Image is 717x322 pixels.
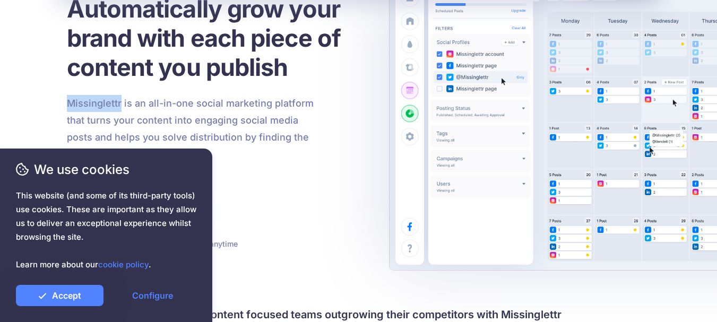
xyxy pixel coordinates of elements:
[16,160,196,179] span: We use cookies
[109,285,196,306] a: Configure
[16,189,196,272] span: This website (and some of its third-party tools) use cookies. These are important as they allow u...
[98,259,149,269] a: cookie policy
[16,285,103,306] a: Accept
[67,95,314,163] p: Missinglettr is an all-in-one social marketing platform that turns your content into engaging soc...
